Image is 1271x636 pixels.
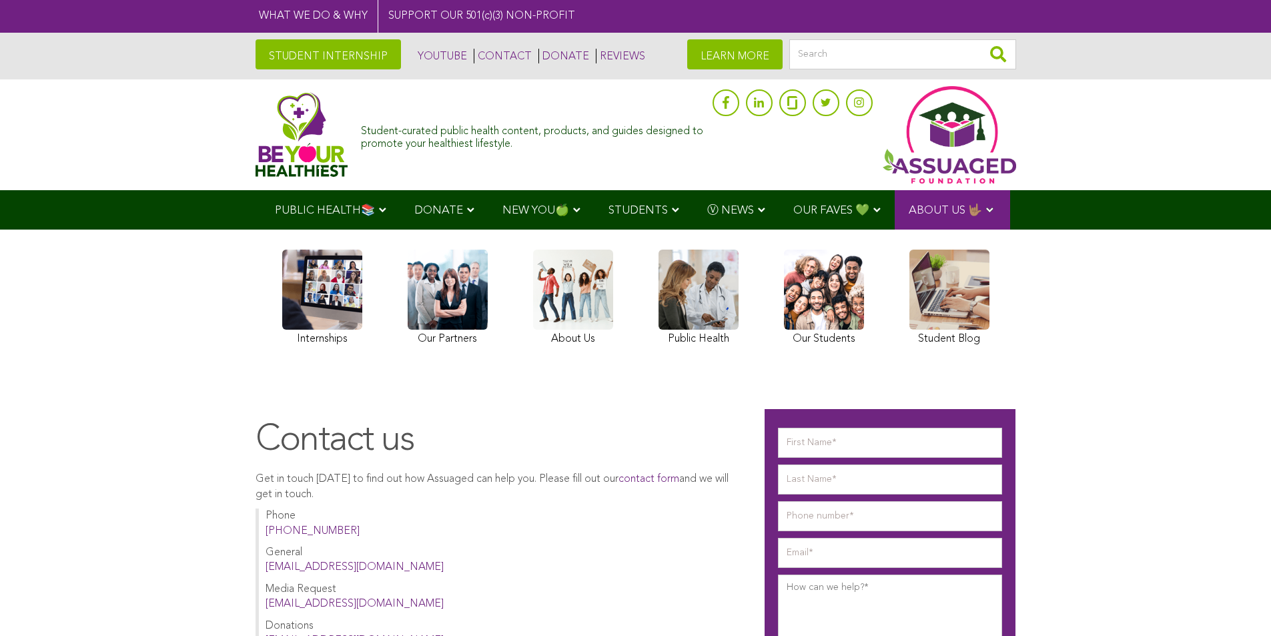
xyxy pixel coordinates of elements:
a: [PHONE_NUMBER] [266,526,360,537]
span: Ⓥ NEWS [707,205,754,216]
h1: Contact us [256,419,739,462]
a: [EMAIL_ADDRESS][DOMAIN_NAME] [266,562,444,573]
img: glassdoor [787,96,797,109]
input: Phone number* [778,501,1002,531]
p: General [266,545,739,575]
a: contact form [618,474,679,485]
input: First Name* [778,428,1002,458]
span: STUDENTS [608,205,668,216]
span: ABOUT US 🤟🏽 [909,205,982,216]
a: REVIEWS [596,49,645,63]
a: CONTACT [474,49,532,63]
span: PUBLIC HEALTH📚 [275,205,375,216]
img: Assuaged App [883,86,1016,184]
input: Last Name* [778,464,1002,495]
input: Search [789,39,1016,69]
p: Phone [266,509,739,539]
p: Media Request [266,582,739,612]
img: Assuaged [256,92,348,177]
a: YOUTUBE [414,49,467,63]
div: Navigation Menu [256,190,1016,230]
a: [EMAIL_ADDRESS][DOMAIN_NAME] [266,599,444,609]
p: Get in touch [DATE] to find out how Assuaged can help you. Please fill out our and we will get in... [256,472,739,502]
span: NEW YOU🍏 [502,205,569,216]
div: Student-curated public health content, products, and guides designed to promote your healthiest l... [361,119,705,151]
iframe: Chat Widget [1204,572,1271,636]
span: DONATE [414,205,463,216]
input: Email* [778,538,1002,568]
a: LEARN MORE [687,39,783,69]
span: OUR FAVES 💚 [793,205,869,216]
a: DONATE [538,49,589,63]
a: STUDENT INTERNSHIP [256,39,401,69]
